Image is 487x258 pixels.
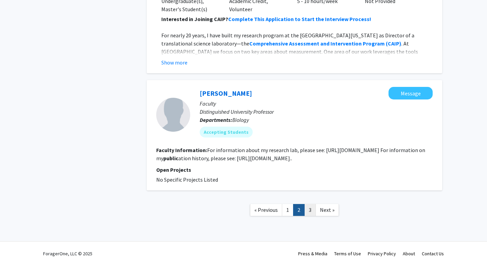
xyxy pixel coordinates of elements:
a: Complete This Application to Start the Interview Process! [228,16,371,22]
a: 3 [304,204,316,216]
strong: Comprehensive Assessment and Intervention Program [249,40,385,47]
iframe: Chat [5,227,29,253]
strong: (CAIP) [386,40,401,47]
span: Biology [232,116,249,123]
a: Comprehensive Assessment and Intervention Program (CAIP) [249,40,401,47]
a: Next [315,204,339,216]
a: [PERSON_NAME] [200,89,252,97]
a: Terms of Use [334,251,361,257]
span: No Specific Projects Listed [156,176,218,183]
p: Open Projects [156,166,433,174]
span: Next » [320,206,335,213]
b: public [163,155,178,162]
span: « Previous [254,206,278,213]
a: 2 [293,204,305,216]
b: Faculty Information: [156,147,207,153]
a: About [403,251,415,257]
p: Faculty [200,99,433,108]
mat-chip: Accepting Students [200,127,253,137]
a: Privacy Policy [368,251,396,257]
a: Press & Media [298,251,327,257]
a: Previous [250,204,282,216]
button: Show more [161,58,187,67]
b: Departments: [200,116,232,123]
button: Message William Fagan [389,87,433,99]
a: Contact Us [422,251,444,257]
fg-read-more: For information about my research lab, please see: [URL][DOMAIN_NAME] For information on my ation... [156,147,425,162]
p: Distinguished University Professor [200,108,433,116]
a: 1 [282,204,293,216]
strong: Interested in Joining CAIP? [161,16,228,22]
nav: Page navigation [147,197,442,225]
p: For nearly 20 years, I have built my research program at the [GEOGRAPHIC_DATA][US_STATE] as Direc... [161,31,433,153]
